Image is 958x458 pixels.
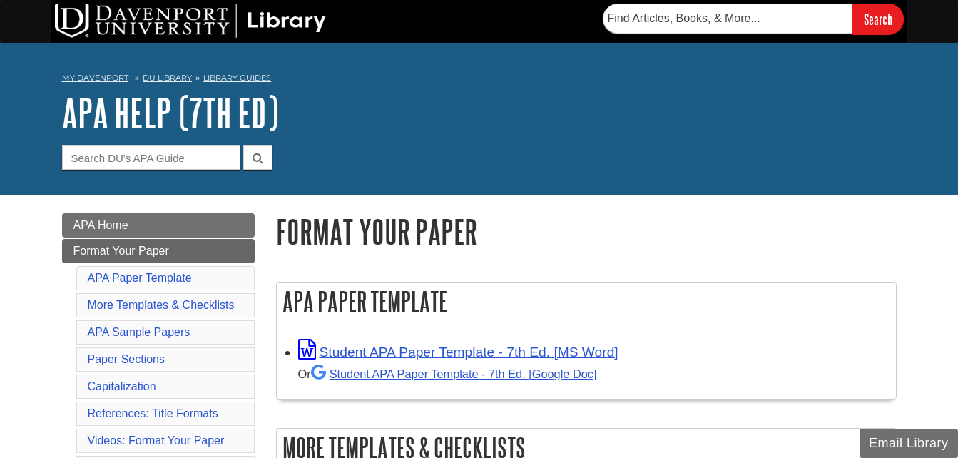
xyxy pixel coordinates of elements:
a: Capitalization [88,380,156,392]
h1: Format Your Paper [276,213,897,250]
a: My Davenport [62,72,128,84]
a: Link opens in new window [298,345,618,360]
button: Email Library [860,429,958,458]
a: References: Title Formats [88,407,218,419]
small: Or [298,367,597,380]
a: Videos: Format Your Paper [88,434,225,447]
input: Find Articles, Books, & More... [603,4,852,34]
input: Search DU's APA Guide [62,145,240,170]
a: Library Guides [203,73,271,83]
span: APA Home [73,219,128,231]
a: APA Home [62,213,255,238]
a: Paper Sections [88,353,165,365]
input: Search [852,4,904,34]
a: DU Library [143,73,192,83]
a: More Templates & Checklists [88,299,235,311]
span: Format Your Paper [73,245,169,257]
a: Student APA Paper Template - 7th Ed. [Google Doc] [311,367,597,380]
h2: APA Paper Template [277,283,896,320]
img: DU Library [55,4,326,38]
a: APA Help (7th Ed) [62,91,278,135]
form: Searches DU Library's articles, books, and more [603,4,904,34]
a: APA Paper Template [88,272,192,284]
nav: breadcrumb [62,68,897,91]
a: Format Your Paper [62,239,255,263]
a: APA Sample Papers [88,326,190,338]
